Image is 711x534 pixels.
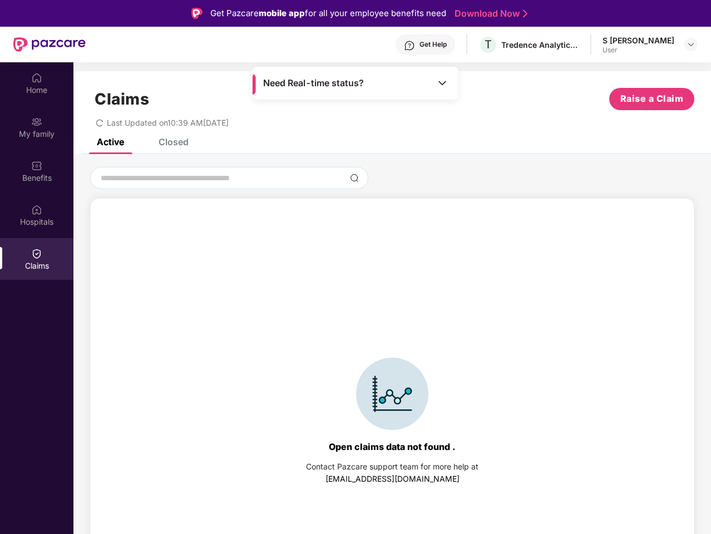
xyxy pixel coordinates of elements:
[259,8,305,18] strong: mobile app
[609,88,694,110] button: Raise a Claim
[603,46,674,55] div: User
[31,248,42,259] img: svg+xml;base64,PHN2ZyBpZD0iQ2xhaW0iIHhtbG5zPSJodHRwOi8vd3d3LnczLm9yZy8yMDAwL3N2ZyIgd2lkdGg9IjIwIi...
[501,39,579,50] div: Tredence Analytics Solutions Private Limited
[356,358,428,430] img: svg+xml;base64,PHN2ZyBpZD0iSWNvbl9DbGFpbSIgZGF0YS1uYW1lPSJJY29uIENsYWltIiB4bWxucz0iaHR0cDovL3d3dy...
[97,136,124,147] div: Active
[620,92,684,106] span: Raise a Claim
[210,7,446,20] div: Get Pazcare for all your employee benefits need
[437,77,448,88] img: Toggle Icon
[350,174,359,182] img: svg+xml;base64,PHN2ZyBpZD0iU2VhcmNoLTMyeDMyIiB4bWxucz0iaHR0cDovL3d3dy53My5vcmcvMjAwMC9zdmciIHdpZH...
[485,38,492,51] span: T
[159,136,189,147] div: Closed
[191,8,203,19] img: Logo
[31,204,42,215] img: svg+xml;base64,PHN2ZyBpZD0iSG9zcGl0YWxzIiB4bWxucz0iaHR0cDovL3d3dy53My5vcmcvMjAwMC9zdmciIHdpZHRoPS...
[523,8,527,19] img: Stroke
[107,118,229,127] span: Last Updated on 10:39 AM[DATE]
[325,474,460,483] a: [EMAIL_ADDRESS][DOMAIN_NAME]
[13,37,86,52] img: New Pazcare Logo
[455,8,524,19] a: Download Now
[306,461,478,473] div: Contact Pazcare support team for more help at
[404,40,415,51] img: svg+xml;base64,PHN2ZyBpZD0iSGVscC0zMngzMiIgeG1sbnM9Imh0dHA6Ly93d3cudzMub3JnLzIwMDAvc3ZnIiB3aWR0aD...
[31,116,42,127] img: svg+xml;base64,PHN2ZyB3aWR0aD0iMjAiIGhlaWdodD0iMjAiIHZpZXdCb3g9IjAgMCAyMCAyMCIgZmlsbD0ibm9uZSIgeG...
[96,118,103,127] span: redo
[329,441,456,452] div: Open claims data not found .
[31,160,42,171] img: svg+xml;base64,PHN2ZyBpZD0iQmVuZWZpdHMiIHhtbG5zPSJodHRwOi8vd3d3LnczLm9yZy8yMDAwL3N2ZyIgd2lkdGg9Ij...
[687,40,695,49] img: svg+xml;base64,PHN2ZyBpZD0iRHJvcGRvd24tMzJ4MzIiIHhtbG5zPSJodHRwOi8vd3d3LnczLm9yZy8yMDAwL3N2ZyIgd2...
[263,77,364,89] span: Need Real-time status?
[95,90,149,108] h1: Claims
[603,35,674,46] div: S [PERSON_NAME]
[31,72,42,83] img: svg+xml;base64,PHN2ZyBpZD0iSG9tZSIgeG1sbnM9Imh0dHA6Ly93d3cudzMub3JnLzIwMDAvc3ZnIiB3aWR0aD0iMjAiIG...
[419,40,447,49] div: Get Help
